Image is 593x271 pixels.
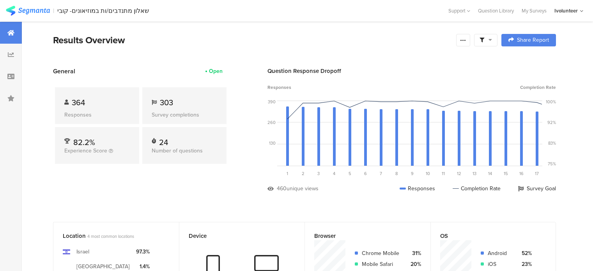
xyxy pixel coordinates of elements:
div: Ivolunteer [554,7,578,14]
span: 4 most common locations [87,233,134,239]
div: Support [448,5,470,17]
a: Question Library [474,7,518,14]
div: 97.3% [136,248,150,256]
div: Responses [64,111,130,119]
span: Experience Score [64,147,107,155]
span: 303 [160,97,173,108]
span: 6 [364,170,367,177]
span: 3 [317,170,320,177]
div: 1.4% [136,262,150,271]
div: 460 [277,184,287,193]
div: Israel [76,248,89,256]
span: 10 [426,170,430,177]
div: unique views [287,184,319,193]
div: Mobile Safari [362,260,401,268]
span: 15 [504,170,508,177]
div: 260 [267,119,276,126]
span: Share Report [517,37,549,43]
span: Completion Rate [520,84,556,91]
img: segmanta logo [6,6,50,16]
div: Device [189,232,283,240]
div: 83% [548,140,556,146]
div: 52% [518,249,532,257]
a: My Surveys [518,7,551,14]
span: 5 [349,170,351,177]
span: 82.2% [73,136,95,148]
div: Results Overview [53,33,452,47]
div: Survey completions [152,111,217,119]
span: General [53,67,75,76]
span: Number of questions [152,147,203,155]
div: [GEOGRAPHIC_DATA] [76,262,130,271]
div: 390 [268,99,276,105]
span: 8 [395,170,398,177]
div: Question Response Dropoff [267,67,556,75]
div: Survey Goal [518,184,556,193]
span: 7 [380,170,382,177]
span: 14 [488,170,492,177]
div: Completion Rate [453,184,501,193]
span: 4 [333,170,335,177]
span: 17 [535,170,539,177]
span: 13 [473,170,476,177]
div: Location [63,232,157,240]
div: 75% [548,161,556,167]
div: שאלון מתנדבים/ות במוזיאונים- קובי [57,7,149,14]
div: | [53,6,54,15]
span: 2 [302,170,304,177]
div: OS [440,232,534,240]
span: 9 [411,170,414,177]
div: 24 [159,136,168,144]
div: Android [488,249,512,257]
div: iOS [488,260,512,268]
div: 100% [546,99,556,105]
div: Responses [400,184,435,193]
div: 23% [518,260,532,268]
div: Chrome Mobile [362,249,401,257]
span: Responses [267,84,291,91]
div: 31% [407,249,421,257]
div: 20% [407,260,421,268]
span: 16 [519,170,524,177]
span: 11 [442,170,445,177]
span: 12 [457,170,461,177]
div: 130 [269,140,276,146]
span: 364 [72,97,85,108]
div: Browser [314,232,408,240]
div: Open [209,67,223,75]
span: 1 [287,170,288,177]
div: 92% [547,119,556,126]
